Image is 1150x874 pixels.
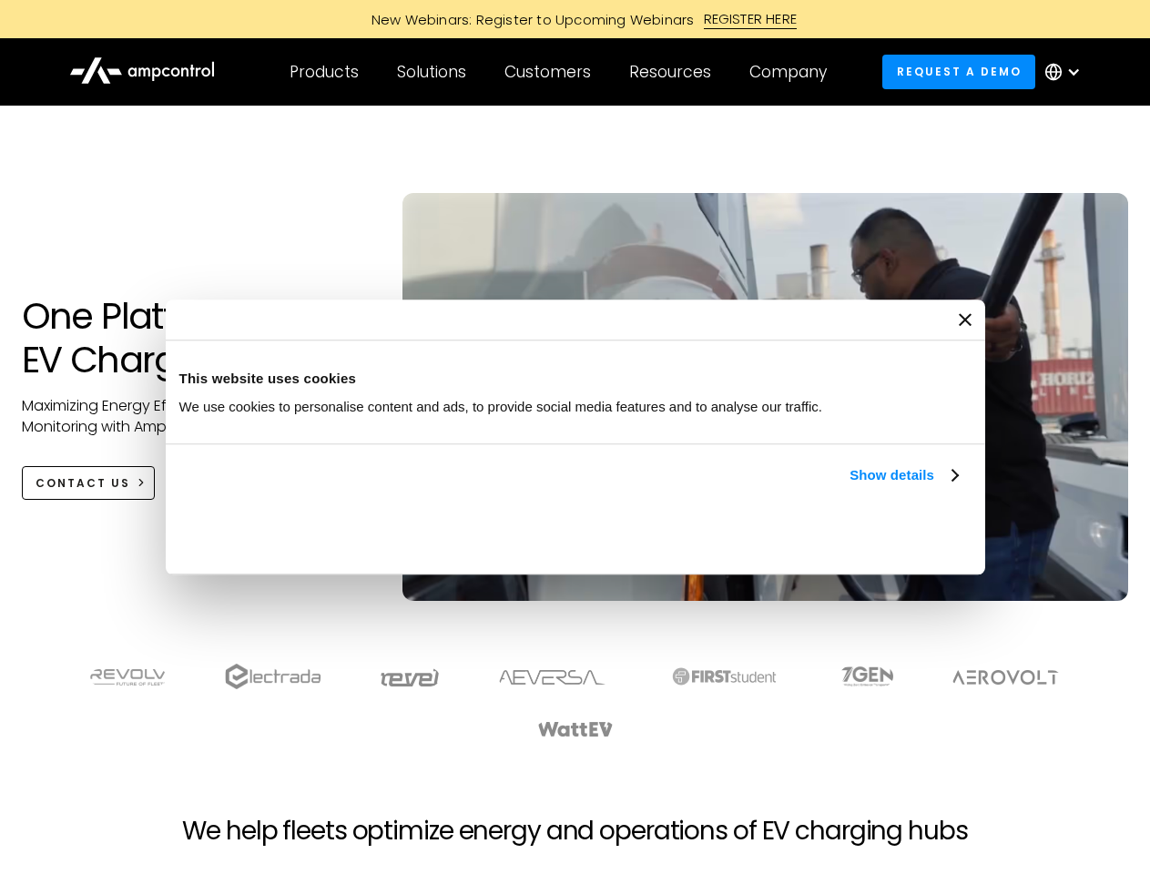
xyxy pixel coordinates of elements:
span: We use cookies to personalise content and ads, to provide social media features and to analyse ou... [179,399,823,414]
button: Close banner [959,313,972,326]
a: CONTACT US [22,466,156,500]
a: Request a demo [882,55,1035,88]
div: Company [749,62,827,82]
p: Maximizing Energy Efficiency, Uptime, and 24/7 Monitoring with Ampcontrol Solutions [22,396,367,437]
div: Products [290,62,359,82]
div: Customers [504,62,591,82]
div: CONTACT US [36,475,130,492]
div: New Webinars: Register to Upcoming Webinars [353,10,704,29]
a: Show details [850,464,957,486]
div: Solutions [397,62,466,82]
div: Resources [629,62,711,82]
div: REGISTER HERE [704,9,798,29]
img: Aerovolt Logo [952,670,1060,685]
h1: One Platform for EV Charging Hubs [22,294,367,381]
div: This website uses cookies [179,368,972,390]
a: New Webinars: Register to Upcoming WebinarsREGISTER HERE [166,9,985,29]
h2: We help fleets optimize energy and operations of EV charging hubs [182,816,967,847]
img: electrada logo [225,664,321,689]
button: Okay [703,507,964,560]
img: WattEV logo [537,722,614,737]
